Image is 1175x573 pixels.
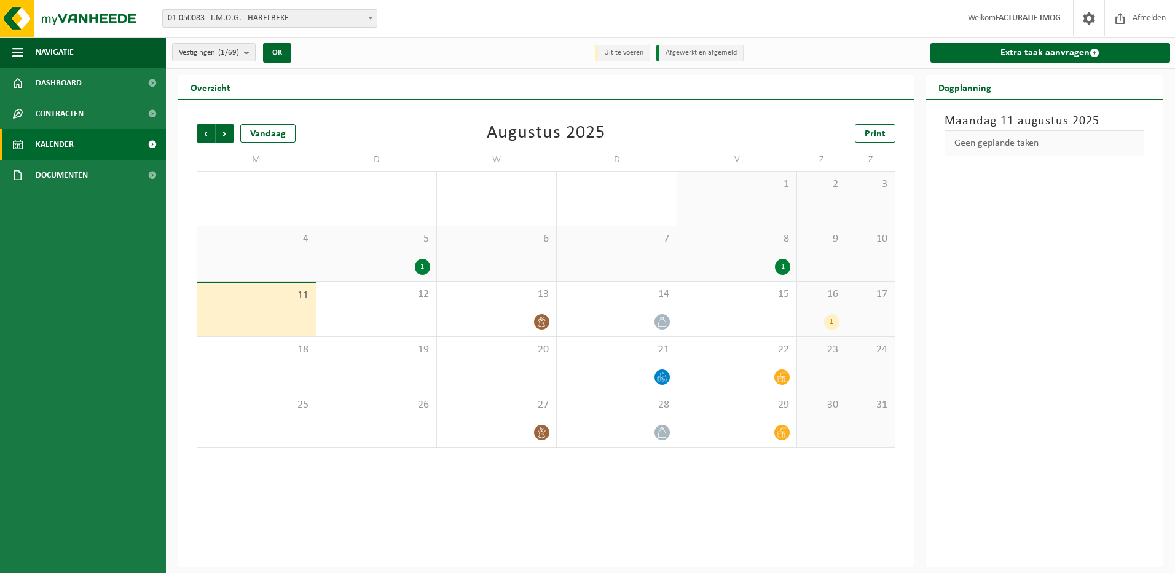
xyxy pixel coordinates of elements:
span: 25 [203,398,310,412]
span: 31 [563,178,670,191]
span: 4 [203,232,310,246]
span: Contracten [36,98,84,129]
div: Augustus 2025 [487,124,605,143]
div: 1 [415,259,430,275]
span: 9 [803,232,839,246]
a: Print [855,124,895,143]
h2: Dagplanning [926,75,1004,99]
span: Documenten [36,160,88,191]
span: 3 [852,178,889,191]
span: 29 [323,178,430,191]
span: 12 [323,288,430,301]
span: 29 [683,398,790,412]
span: 22 [683,343,790,357]
td: D [316,149,436,171]
span: 15 [683,288,790,301]
td: M [197,149,316,171]
td: V [677,149,797,171]
span: 13 [443,288,550,301]
span: 30 [803,398,839,412]
span: 17 [852,288,889,301]
span: 21 [563,343,670,357]
span: 19 [323,343,430,357]
span: Kalender [36,129,74,160]
button: Vestigingen(1/69) [172,43,256,61]
strong: FACTURATIE IMOG [996,14,1061,23]
td: D [557,149,677,171]
span: 2 [803,178,839,191]
span: 01-050083 - I.M.O.G. - HARELBEKE [163,10,377,27]
span: 8 [683,232,790,246]
span: 27 [443,398,550,412]
div: Geen geplande taken [945,130,1145,156]
td: Z [846,149,895,171]
span: 11 [203,289,310,302]
a: Extra taak aanvragen [930,43,1171,63]
h3: Maandag 11 augustus 2025 [945,112,1145,130]
span: Vestigingen [179,44,239,62]
td: Z [797,149,846,171]
span: 6 [443,232,550,246]
div: 1 [775,259,790,275]
span: 18 [203,343,310,357]
span: 31 [852,398,889,412]
h2: Overzicht [178,75,243,99]
td: W [437,149,557,171]
div: Vandaag [240,124,296,143]
button: OK [263,43,291,63]
span: 20 [443,343,550,357]
span: 10 [852,232,889,246]
span: Dashboard [36,68,82,98]
span: 14 [563,288,670,301]
span: 1 [683,178,790,191]
span: 28 [203,178,310,191]
span: Vorige [197,124,215,143]
li: Uit te voeren [595,45,650,61]
span: 24 [852,343,889,357]
span: Navigatie [36,37,74,68]
span: 01-050083 - I.M.O.G. - HARELBEKE [162,9,377,28]
span: 26 [323,398,430,412]
span: Volgende [216,124,234,143]
span: 5 [323,232,430,246]
span: 7 [563,232,670,246]
count: (1/69) [218,49,239,57]
span: 30 [443,178,550,191]
span: 23 [803,343,839,357]
span: 16 [803,288,839,301]
span: 28 [563,398,670,412]
li: Afgewerkt en afgemeld [656,45,744,61]
div: 1 [824,314,839,330]
span: Print [865,129,886,139]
